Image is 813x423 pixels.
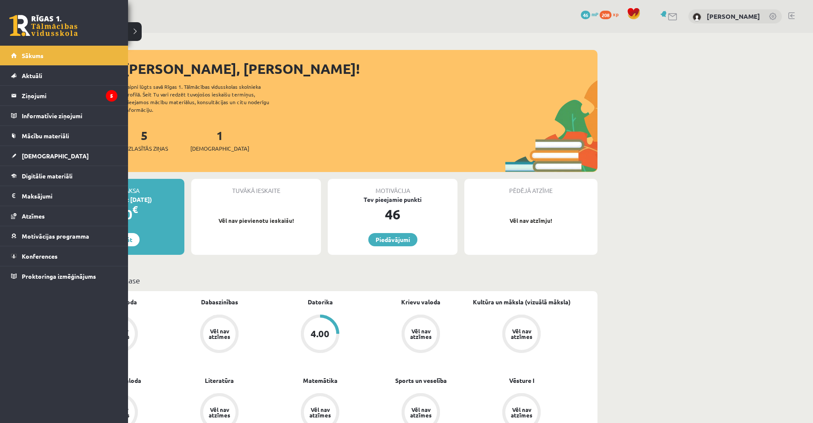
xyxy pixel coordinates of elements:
[409,407,433,418] div: Vēl nav atzīmes
[55,274,594,286] p: Mācību plāns 10.b1 klase
[201,298,238,306] a: Dabaszinības
[308,407,332,418] div: Vēl nav atzīmes
[270,315,370,355] a: 4.00
[600,11,623,18] a: 208 xp
[592,11,598,18] span: mP
[11,206,117,226] a: Atzīmes
[205,376,234,385] a: Literatūra
[11,166,117,186] a: Digitālie materiāli
[464,179,597,195] div: Pēdējā atzīme
[207,407,231,418] div: Vēl nav atzīmes
[328,204,457,225] div: 46
[707,12,760,20] a: [PERSON_NAME]
[303,376,338,385] a: Matemātika
[509,376,534,385] a: Vēsture I
[169,315,270,355] a: Vēl nav atzīmes
[190,144,249,153] span: [DEMOGRAPHIC_DATA]
[510,407,533,418] div: Vēl nav atzīmes
[22,72,42,79] span: Aktuāli
[125,83,284,114] div: Laipni lūgts savā Rīgas 1. Tālmācības vidusskolas skolnieka profilā. Šeit Tu vari redzēt tuvojošo...
[613,11,618,18] span: xp
[22,86,117,105] legend: Ziņojumi
[581,11,590,19] span: 46
[693,13,701,21] img: Stepans Grigorjevs
[124,58,597,79] div: [PERSON_NAME], [PERSON_NAME]!
[11,106,117,125] a: Informatīvie ziņojumi
[22,152,89,160] span: [DEMOGRAPHIC_DATA]
[368,233,417,246] a: Piedāvājumi
[11,126,117,146] a: Mācību materiāli
[328,179,457,195] div: Motivācija
[469,216,593,225] p: Vēl nav atzīmju!
[600,11,612,19] span: 208
[11,46,117,65] a: Sākums
[311,329,329,338] div: 4.00
[11,186,117,206] a: Maksājumi
[132,203,138,216] span: €
[11,226,117,246] a: Motivācijas programma
[191,179,321,195] div: Tuvākā ieskaite
[120,128,168,153] a: 5Neizlasītās ziņas
[9,15,78,36] a: Rīgas 1. Tālmācības vidusskola
[510,328,533,339] div: Vēl nav atzīmes
[308,298,333,306] a: Datorika
[581,11,598,18] a: 46 mP
[11,246,117,266] a: Konferences
[22,52,44,59] span: Sākums
[401,298,440,306] a: Krievu valoda
[11,146,117,166] a: [DEMOGRAPHIC_DATA]
[409,328,433,339] div: Vēl nav atzīmes
[471,315,572,355] a: Vēl nav atzīmes
[195,216,317,225] p: Vēl nav pievienotu ieskaišu!
[190,128,249,153] a: 1[DEMOGRAPHIC_DATA]
[11,266,117,286] a: Proktoringa izmēģinājums
[22,106,117,125] legend: Informatīvie ziņojumi
[11,86,117,105] a: Ziņojumi5
[22,186,117,206] legend: Maksājumi
[328,195,457,204] div: Tev pieejamie punkti
[22,172,73,180] span: Digitālie materiāli
[395,376,447,385] a: Sports un veselība
[473,298,571,306] a: Kultūra un māksla (vizuālā māksla)
[22,252,58,260] span: Konferences
[207,328,231,339] div: Vēl nav atzīmes
[120,144,168,153] span: Neizlasītās ziņas
[22,272,96,280] span: Proktoringa izmēģinājums
[22,212,45,220] span: Atzīmes
[370,315,471,355] a: Vēl nav atzīmes
[22,132,69,140] span: Mācību materiāli
[106,90,117,102] i: 5
[22,232,89,240] span: Motivācijas programma
[11,66,117,85] a: Aktuāli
